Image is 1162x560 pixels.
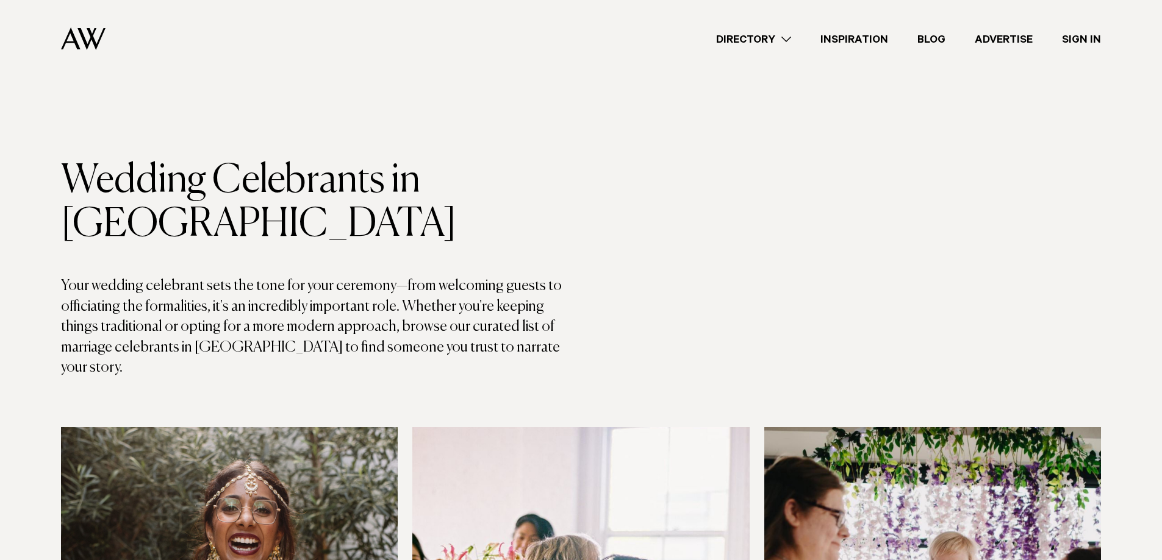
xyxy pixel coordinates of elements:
[1047,31,1116,48] a: Sign In
[701,31,806,48] a: Directory
[61,276,581,378] p: Your wedding celebrant sets the tone for your ceremony—from welcoming guests to officiating the f...
[61,27,106,50] img: Auckland Weddings Logo
[806,31,903,48] a: Inspiration
[903,31,960,48] a: Blog
[960,31,1047,48] a: Advertise
[61,159,581,247] h1: Wedding Celebrants in [GEOGRAPHIC_DATA]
